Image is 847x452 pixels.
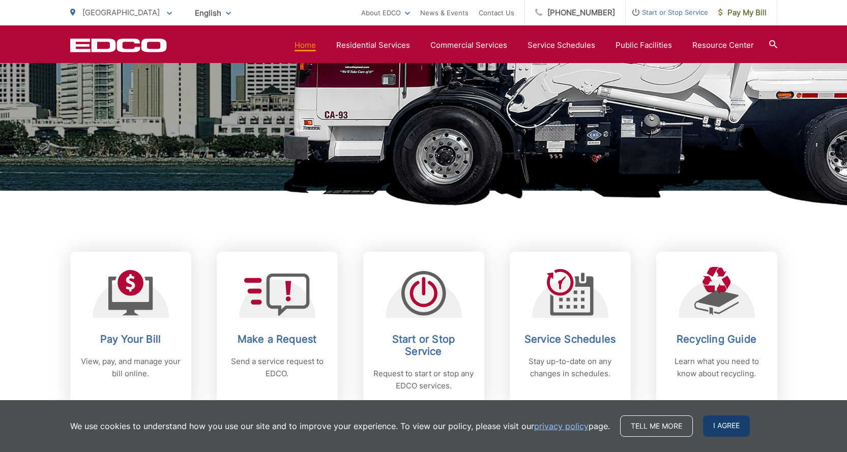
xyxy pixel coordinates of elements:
a: News & Events [420,7,469,19]
p: Stay up-to-date on any changes in schedules. [520,355,621,380]
a: Service Schedules Stay up-to-date on any changes in schedules. [510,252,631,407]
a: Recycling Guide Learn what you need to know about recycling. [656,252,777,407]
a: Service Schedules [528,39,595,51]
span: [GEOGRAPHIC_DATA] [82,8,160,17]
a: privacy policy [534,420,589,432]
a: Residential Services [336,39,410,51]
a: Public Facilities [616,39,672,51]
p: Request to start or stop any EDCO services. [373,368,474,392]
a: About EDCO [361,7,410,19]
a: Commercial Services [430,39,507,51]
span: English [187,4,239,22]
a: Tell me more [620,415,693,437]
p: Send a service request to EDCO. [227,355,328,380]
span: I agree [703,415,750,437]
span: Pay My Bill [718,7,767,19]
h2: Recycling Guide [666,333,767,345]
h2: Service Schedules [520,333,621,345]
a: Contact Us [479,7,514,19]
p: View, pay, and manage your bill online. [80,355,181,380]
h2: Pay Your Bill [80,333,181,345]
p: Learn what you need to know about recycling. [666,355,767,380]
a: Pay Your Bill View, pay, and manage your bill online. [70,252,191,407]
h2: Start or Stop Service [373,333,474,357]
a: Home [295,39,316,51]
a: Make a Request Send a service request to EDCO. [217,252,338,407]
a: Resource Center [692,39,754,51]
h2: Make a Request [227,333,328,345]
p: We use cookies to understand how you use our site and to improve your experience. To view our pol... [70,420,610,432]
a: EDCD logo. Return to the homepage. [70,38,167,52]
